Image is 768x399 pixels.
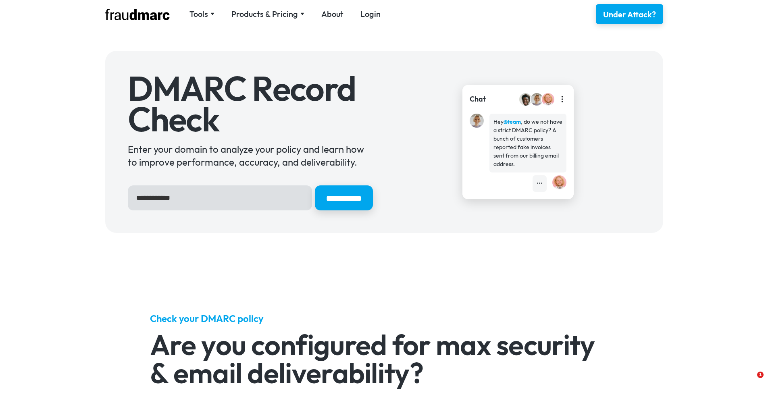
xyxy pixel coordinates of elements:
div: Tools [189,8,208,20]
a: Login [360,8,381,20]
h2: Are you configured for max security & email deliverability? [150,330,618,387]
a: About [321,8,343,20]
div: Enter your domain to analyze your policy and learn how to improve performance, accuracy, and deli... [128,143,373,168]
div: Under Attack? [603,9,656,20]
div: Tools [189,8,214,20]
a: Under Attack? [596,4,663,24]
strong: @team [504,118,521,125]
span: 1 [757,372,764,378]
div: Products & Pricing [231,8,298,20]
h5: Check your DMARC policy [150,312,618,325]
iframe: Intercom live chat [741,372,760,391]
div: Chat [470,94,486,104]
iframe: Intercom notifications message [607,322,768,369]
div: Products & Pricing [231,8,304,20]
form: Hero Sign Up Form [128,185,373,210]
div: ••• [537,179,543,188]
h1: DMARC Record Check [128,73,373,134]
div: Hey , do we not have a strict DMARC policy? A bunch of customers reported fake invoices sent from... [493,118,562,168]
